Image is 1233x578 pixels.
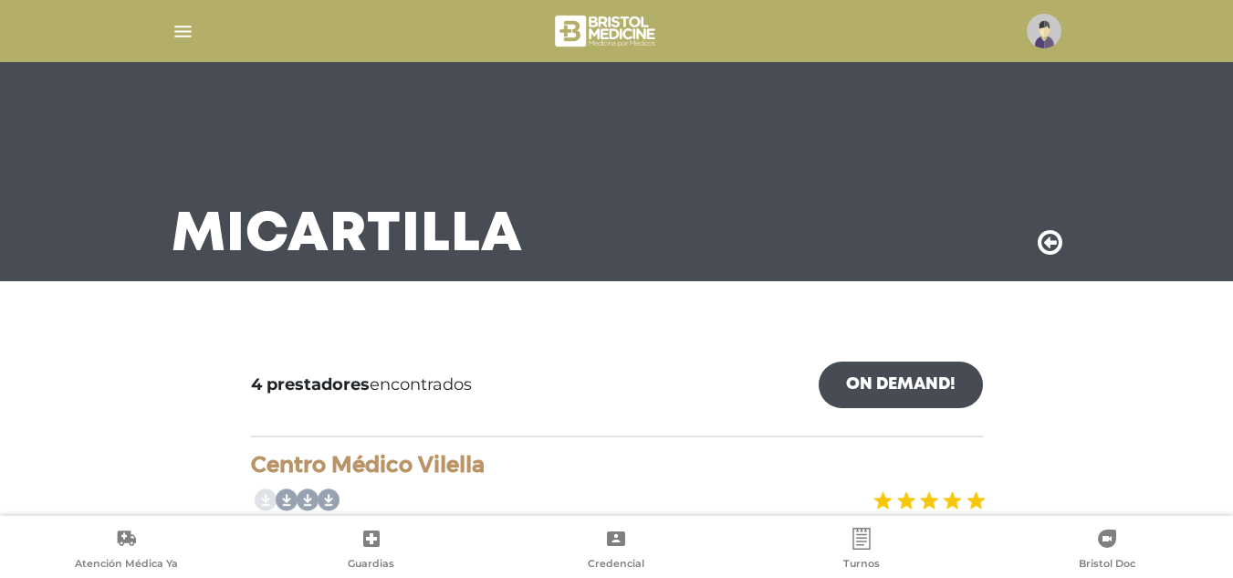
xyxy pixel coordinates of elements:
[984,528,1229,574] a: Bristol Doc
[588,557,644,573] span: Credencial
[249,528,495,574] a: Guardias
[819,362,983,408] a: On Demand!
[172,20,194,43] img: Cober_menu-lines-white.svg
[251,374,370,394] b: 4 prestadores
[172,212,523,259] h3: Mi Cartilla
[4,528,249,574] a: Atención Médica Ya
[348,557,394,573] span: Guardias
[1079,557,1135,573] span: Bristol Doc
[251,373,472,397] span: encontrados
[251,452,983,478] h4: Centro Médico Vilella
[1027,14,1061,48] img: profile-placeholder.svg
[494,528,739,574] a: Credencial
[75,557,178,573] span: Atención Médica Ya
[843,557,880,573] span: Turnos
[871,480,986,521] img: estrellas_badge.png
[739,528,985,574] a: Turnos
[552,9,661,53] img: bristol-medicine-blanco.png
